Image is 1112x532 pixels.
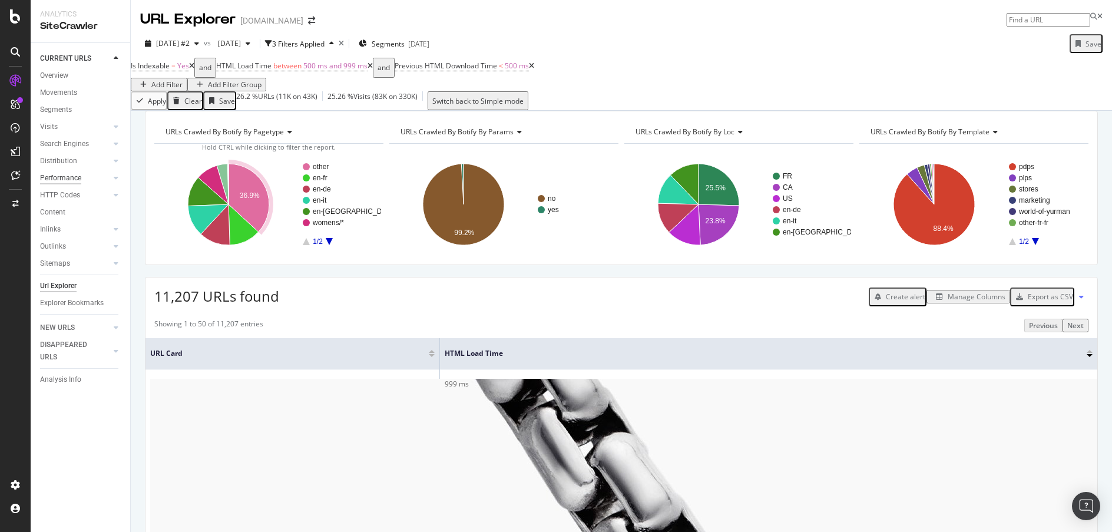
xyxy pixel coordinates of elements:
text: 1/2 [313,238,323,246]
span: vs [204,38,213,48]
div: 3 Filters Applied [272,39,325,49]
a: Segments [40,104,122,116]
text: 99.2% [454,229,474,237]
text: en-[GEOGRAPHIC_DATA] [313,208,396,216]
button: 3 Filters Applied [265,34,339,53]
div: NEW URLS [40,322,75,334]
div: Visits [40,121,58,133]
button: [DATE] #2 [140,34,204,53]
button: Manage Columns [926,290,1010,303]
div: Create alert [886,292,925,302]
a: Url Explorer [40,280,122,292]
div: Content [40,206,65,219]
div: Open Intercom Messenger [1072,492,1100,520]
span: URLs Crawled By Botify By loc [636,127,734,137]
text: yes [548,206,559,214]
a: Movements [40,87,122,99]
button: Switch back to Simple mode [428,91,528,110]
div: Inlinks [40,223,61,236]
div: and [378,60,390,76]
text: plps [1019,174,1032,183]
span: Yes [177,61,189,71]
a: Overview [40,70,122,82]
a: Performance [40,172,110,184]
button: Segments[DATE] [354,34,434,53]
span: 2025 Oct. 1st #2 [156,38,190,48]
div: Add Filter [151,80,183,90]
svg: A chart. [389,153,616,256]
div: arrow-right-arrow-left [308,16,315,25]
div: [DATE] [408,39,429,49]
text: other-fr-fr [1019,219,1048,227]
a: Inlinks [40,223,110,236]
text: FR [783,173,792,181]
svg: A chart. [859,153,1088,256]
text: 1/2 [1019,238,1029,246]
svg: A chart. [624,153,851,256]
text: en-de [783,206,801,214]
text: no [548,195,556,203]
a: Distribution [40,155,110,167]
button: and [194,58,216,78]
text: en-it [313,197,327,205]
button: Previous [1024,319,1063,332]
a: Explorer Bookmarks [40,297,122,309]
text: world-of-yurman [1018,208,1070,216]
h4: URLs Crawled By Botify By pagetype [163,123,373,141]
div: and [199,60,211,76]
a: Content [40,206,122,219]
span: URLs Crawled By Botify By template [871,127,989,137]
span: between [273,61,302,71]
span: HTML Load Time [445,348,1069,359]
div: Outlinks [40,240,66,253]
div: Save [1085,39,1101,49]
div: A chart. [154,153,381,256]
text: en-it [783,217,797,226]
div: 25.26 % Visits ( 83K on 330K ) [327,91,418,110]
div: Save [219,96,235,106]
a: Visits [40,121,110,133]
div: Search Engines [40,138,89,150]
text: 23.8% [706,217,726,226]
div: Add Filter Group [208,80,262,90]
text: pdps [1019,163,1034,171]
text: 36.9% [240,191,260,200]
a: HTTP Codes [40,189,110,201]
div: Analysis Info [40,374,81,386]
span: = [171,61,176,71]
div: times [339,40,344,47]
button: Next [1063,319,1088,332]
a: DISAPPEARED URLS [40,339,110,364]
span: Hold CTRL while clicking to filter the report. [202,143,336,151]
span: URLs Crawled By Botify By pagetype [166,127,284,137]
span: URLs Crawled By Botify By params [401,127,514,137]
a: NEW URLS [40,322,110,334]
h4: URLs Crawled By Botify By loc [633,123,843,141]
div: Analytics [40,9,121,19]
div: Overview [40,70,68,82]
div: Performance [40,172,81,184]
button: Export as CSV [1010,288,1074,306]
button: Create alert [869,288,926,306]
text: 88.4% [934,224,954,233]
text: stores [1019,186,1038,194]
button: Add Filter Group [187,78,266,91]
button: Save [203,91,236,110]
div: Next [1067,320,1084,331]
span: Is Indexable [131,61,170,71]
span: < [499,61,503,71]
text: en-fr [313,174,327,183]
button: Clear [167,91,203,110]
div: Export as CSV [1028,292,1073,302]
div: Explorer Bookmarks [40,297,104,309]
span: Segments [372,39,405,49]
div: Distribution [40,155,77,167]
div: Previous [1029,320,1058,331]
span: HTML Load Time [216,61,272,71]
div: CURRENT URLS [40,52,91,65]
text: US [783,195,793,203]
a: CURRENT URLS [40,52,110,65]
